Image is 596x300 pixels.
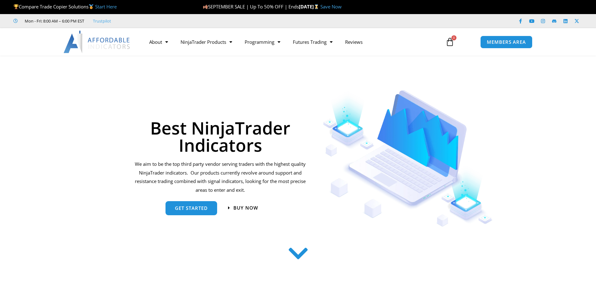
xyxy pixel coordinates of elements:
img: 🏆 [14,4,18,9]
a: Reviews [339,35,369,49]
span: SEPTEMBER SALE | Up To 50% OFF | Ends [203,3,299,10]
span: MEMBERS AREA [487,40,526,44]
a: Programming [238,35,287,49]
img: LogoAI | Affordable Indicators – NinjaTrader [64,31,131,53]
span: get started [175,206,208,211]
a: Trustpilot [93,17,111,25]
p: We aim to be the top third party vendor serving traders with the highest quality NinjaTrader indi... [134,160,307,195]
a: get started [166,201,217,215]
strong: [DATE] [299,3,320,10]
a: 0 [436,33,464,51]
a: NinjaTrader Products [174,35,238,49]
a: Buy now [228,206,258,210]
span: 0 [451,35,456,40]
a: About [143,35,174,49]
img: 🍂 [203,4,208,9]
span: Compare Trade Copier Solutions [13,3,117,10]
a: Futures Trading [287,35,339,49]
a: MEMBERS AREA [480,36,532,48]
a: Start Here [95,3,117,10]
img: ⌛ [314,4,319,9]
a: Save Now [320,3,342,10]
img: Indicators 1 | Affordable Indicators – NinjaTrader [323,90,493,227]
img: 🥇 [89,4,94,9]
h1: Best NinjaTrader Indicators [134,119,307,154]
span: Mon - Fri: 8:00 AM – 6:00 PM EST [23,17,84,25]
span: Buy now [233,206,258,210]
nav: Menu [143,35,438,49]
